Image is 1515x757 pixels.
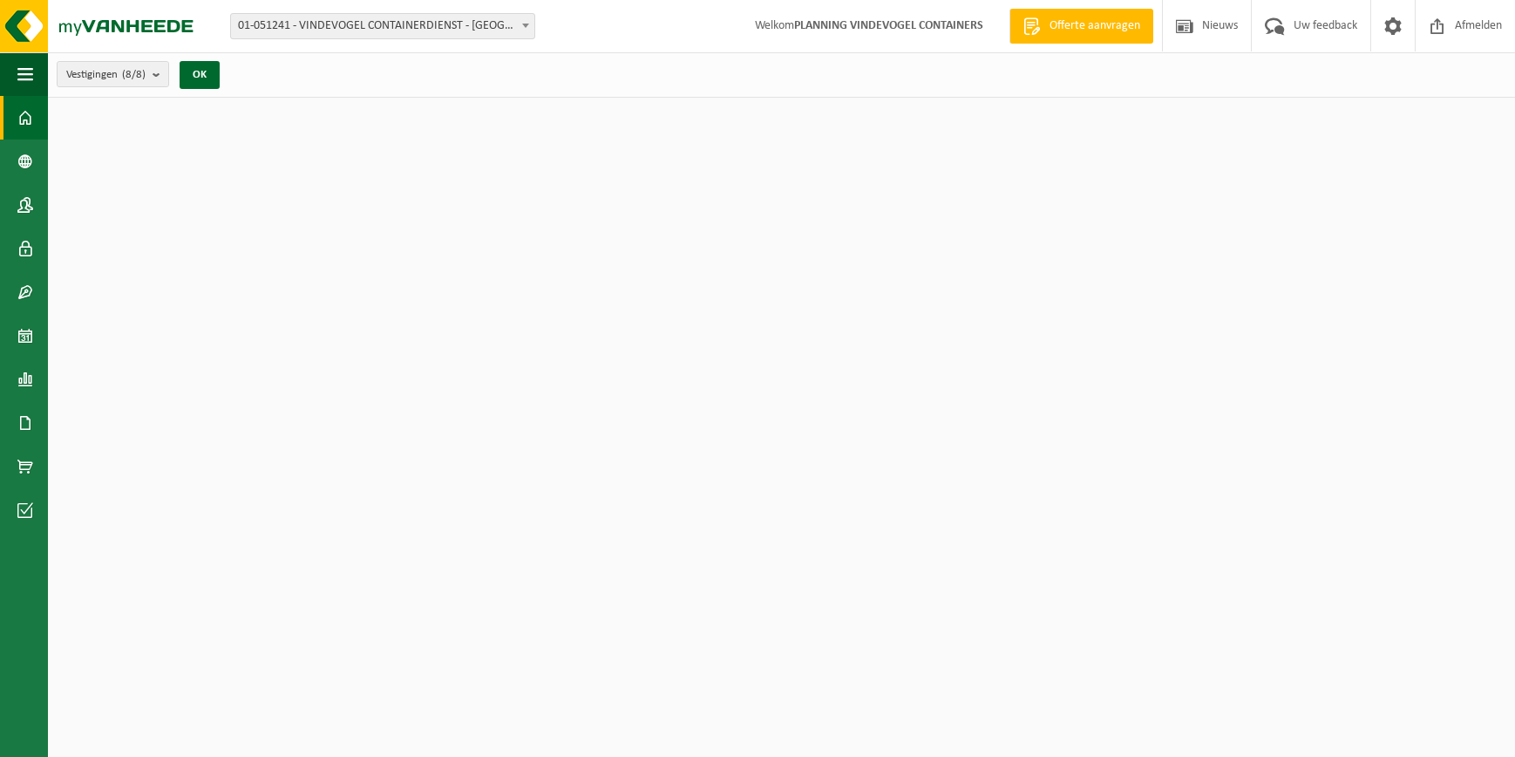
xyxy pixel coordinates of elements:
strong: PLANNING VINDEVOGEL CONTAINERS [794,19,983,32]
span: Vestigingen [66,62,146,88]
count: (8/8) [122,69,146,80]
span: 01-051241 - VINDEVOGEL CONTAINERDIENST - OUDENAARDE - OUDENAARDE [230,13,535,39]
button: OK [180,61,220,89]
button: Vestigingen(8/8) [57,61,169,87]
span: Offerte aanvragen [1045,17,1145,35]
span: 01-051241 - VINDEVOGEL CONTAINERDIENST - OUDENAARDE - OUDENAARDE [231,14,534,38]
a: Offerte aanvragen [1009,9,1153,44]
